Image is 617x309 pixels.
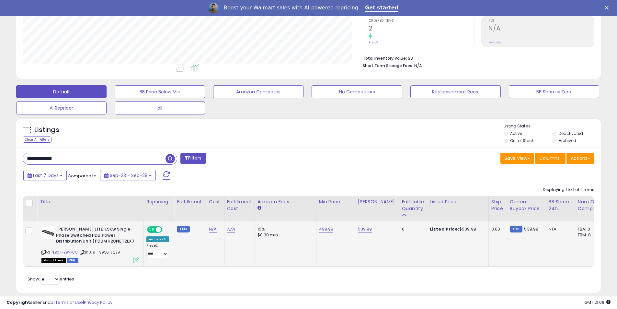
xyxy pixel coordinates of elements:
[414,63,422,69] span: N/A
[402,226,422,232] div: 0
[363,63,413,68] b: Short Term Storage Fees:
[509,85,599,98] button: BB Share = Zero
[146,236,169,242] div: Amazon AI
[110,172,148,179] span: Sep-23 - Sep-29
[227,198,252,212] div: Fulfillment Cost
[209,226,217,232] a: N/A
[67,258,78,263] span: FBM
[257,226,311,232] div: 15%
[559,138,576,143] label: Archived
[510,198,543,212] div: Current Buybox Price
[146,244,169,258] div: Preset:
[549,198,572,212] div: BB Share 24h.
[605,6,611,10] div: Close
[312,85,402,98] button: No Competitors
[410,85,501,98] button: Replenishment Recs.
[55,250,78,255] a: B077B9VFCC
[224,5,360,11] div: Boost your Walmart sales with AI-powered repricing.
[41,226,54,239] img: 31byRgvNX2L._SL40_.jpg
[257,205,261,211] small: Amazon Fees.
[319,226,334,232] a: 499.99
[510,138,534,143] label: Out of Stock
[488,41,501,44] small: Prev: N/A
[6,299,30,305] strong: Copyright
[369,41,378,44] small: Prev: 0
[559,131,583,136] label: Deactivated
[524,226,538,232] span: 539.99
[6,300,112,306] div: seller snap | |
[177,198,203,205] div: Fulfillment
[79,250,120,255] span: | SKU: 9T-39Q5-LQZ9
[504,123,601,129] p: Listing States:
[23,137,51,143] div: Clear All Filters
[257,232,311,238] div: $0.30 min
[491,198,504,212] div: Ship Price
[180,153,206,164] button: Filters
[488,19,594,23] span: ROI
[543,187,594,193] div: Displaying 1 to 1 of 1 items
[549,226,570,232] div: N/A
[34,125,59,135] h5: Listings
[578,226,599,232] div: FBA: 0
[208,3,219,13] img: Profile image for Adrian
[488,25,594,33] h2: N/A
[500,153,534,164] button: Save View
[584,299,611,305] span: 2025-10-8 21:09 GMT
[358,198,396,205] div: [PERSON_NAME]
[28,276,74,282] span: Show: entries
[23,170,67,181] button: Last 7 Days
[100,170,156,181] button: Sep-23 - Sep-29
[430,198,486,205] div: Listed Price
[56,226,135,246] b: [PERSON_NAME] LITE 1.9Kw Single-Phase Switched PDU Power Distribution Unit (PDUMH20NET2LX)
[566,153,594,164] button: Actions
[358,226,372,232] a: 539.99
[213,85,303,98] button: Amazon Competes
[161,227,172,232] span: OFF
[365,5,398,12] a: Get started
[146,198,171,205] div: Repricing
[40,198,141,205] div: Title
[41,258,66,263] span: All listings that are currently out of stock and unavailable for purchase on Amazon
[41,226,139,262] div: ASIN:
[430,226,459,232] b: Listed Price:
[115,101,205,114] button: all
[491,226,502,232] div: 0.00
[578,232,599,238] div: FBM: 8
[227,226,235,232] a: N/A
[33,172,59,179] span: Last 7 Days
[177,226,189,232] small: FBM
[510,131,522,136] label: Active
[363,54,589,62] li: $0
[430,226,484,232] div: $539.99
[319,198,352,205] div: Min Price
[257,198,314,205] div: Amazon Fees
[84,299,112,305] a: Privacy Policy
[209,198,222,205] div: Cost
[578,198,601,212] div: Num of Comp.
[115,85,205,98] button: BB Price Below Min
[369,19,474,23] span: Ordered Items
[55,299,83,305] a: Terms of Use
[369,25,474,33] h2: 2
[535,153,566,164] button: Columns
[16,85,107,98] button: Default
[539,155,560,161] span: Columns
[148,227,156,232] span: ON
[402,198,424,212] div: Fulfillable Quantity
[363,55,407,61] b: Total Inventory Value:
[16,101,107,114] button: AI Repricer
[510,226,522,232] small: FBM
[68,173,97,179] span: Compared to:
